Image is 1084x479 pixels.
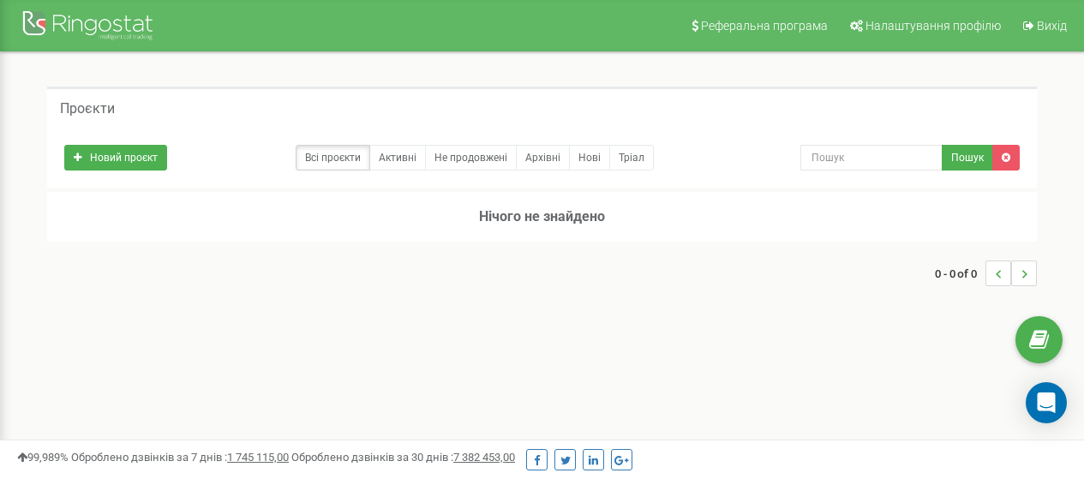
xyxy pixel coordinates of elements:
[291,451,515,464] span: Оброблено дзвінків за 30 днів :
[296,145,370,171] a: Всі проєкти
[60,101,115,117] h5: Проєкти
[609,145,654,171] a: Тріал
[935,243,1037,303] nav: ...
[71,451,289,464] span: Оброблено дзвінків за 7 днів :
[64,145,167,171] a: Новий проєкт
[1037,19,1067,33] span: Вихід
[800,145,943,171] input: Пошук
[942,145,993,171] button: Пошук
[227,451,289,464] u: 1 745 115,00
[369,145,426,171] a: Активні
[516,145,570,171] a: Архівні
[17,451,69,464] span: 99,989%
[425,145,517,171] a: Не продовжені
[569,145,610,171] a: Нові
[453,451,515,464] u: 7 382 453,00
[935,260,985,286] span: 0 - 0 of 0
[47,192,1037,242] h3: Нічого не знайдено
[1026,382,1067,423] div: Open Intercom Messenger
[701,19,828,33] span: Реферальна програма
[865,19,1001,33] span: Налаштування профілю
